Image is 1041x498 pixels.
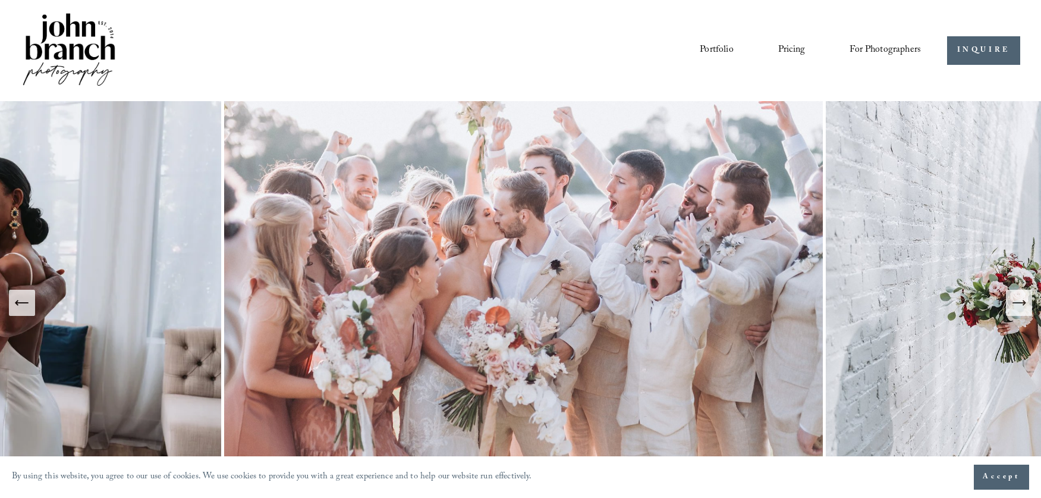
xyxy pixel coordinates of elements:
button: Next Slide [1006,290,1032,316]
p: By using this website, you agree to our use of cookies. We use cookies to provide you with a grea... [12,469,532,486]
a: INQUIRE [947,36,1020,65]
img: John Branch IV Photography [21,11,117,91]
a: Pricing [778,40,805,61]
button: Accept [974,465,1029,490]
span: Accept [983,471,1020,483]
button: Previous Slide [9,290,35,316]
a: folder dropdown [850,40,921,61]
span: For Photographers [850,41,921,59]
a: Portfolio [700,40,733,61]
